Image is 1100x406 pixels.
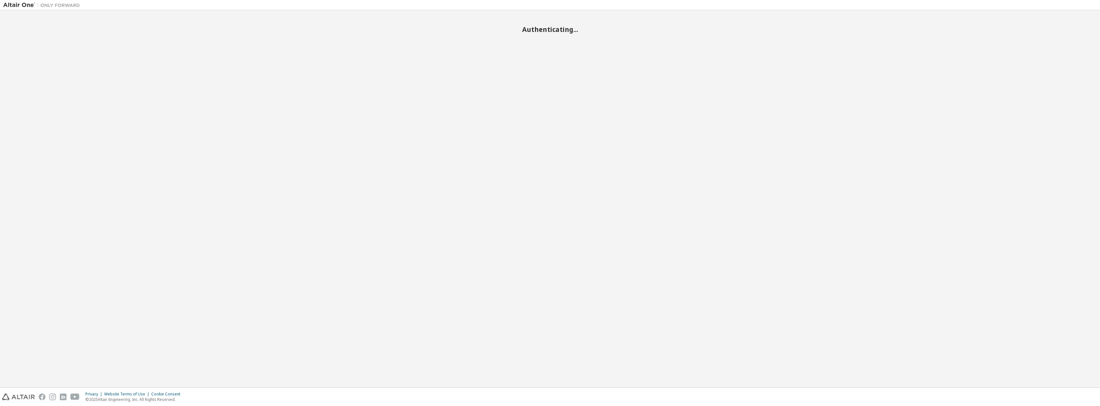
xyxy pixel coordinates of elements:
[2,394,35,400] img: altair_logo.svg
[60,394,67,400] img: linkedin.svg
[39,394,45,400] img: facebook.svg
[151,392,184,397] div: Cookie Consent
[85,397,184,402] p: © 2025 Altair Engineering, Inc. All Rights Reserved.
[3,25,1097,34] h2: Authenticating...
[70,394,80,400] img: youtube.svg
[104,392,151,397] div: Website Terms of Use
[49,394,56,400] img: instagram.svg
[85,392,104,397] div: Privacy
[3,2,83,8] img: Altair One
